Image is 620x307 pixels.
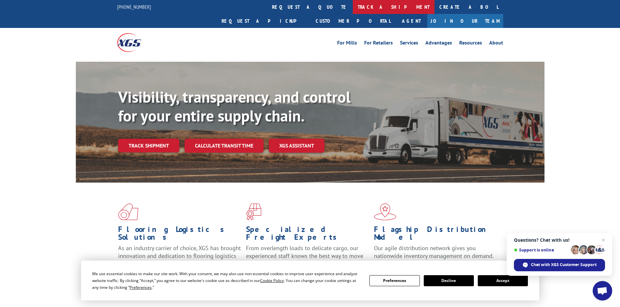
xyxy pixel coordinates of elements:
[599,236,607,244] span: Close chat
[118,87,351,126] b: Visibility, transparency, and control for your entire supply chain.
[246,244,369,273] p: From overlength loads to delicate cargo, our experienced staff knows the best way to move your fr...
[311,14,395,28] a: Customer Portal
[260,278,284,283] span: Cookie Policy
[514,259,605,271] div: Chat with XGS Customer Support
[374,225,497,244] h1: Flagship Distribution Model
[246,225,369,244] h1: Specialized Freight Experts
[117,4,151,10] a: [PHONE_NUMBER]
[374,203,396,220] img: xgs-icon-flagship-distribution-model-red
[489,40,503,47] a: About
[130,285,152,290] span: Preferences
[269,139,324,153] a: XGS ASSISTANT
[424,275,474,286] button: Decline
[118,203,138,220] img: xgs-icon-total-supply-chain-intelligence-red
[374,244,494,260] span: Our agile distribution network gives you nationwide inventory management on demand.
[400,40,418,47] a: Services
[427,14,503,28] a: Join Our Team
[118,225,241,244] h1: Flooring Logistics Solutions
[425,40,452,47] a: Advantages
[514,237,605,243] span: Questions? Chat with us!
[118,139,179,152] a: Track shipment
[92,270,362,291] div: We use essential cookies to make our site work. With your consent, we may also use non-essential ...
[395,14,427,28] a: Agent
[531,262,597,268] span: Chat with XGS Customer Support
[217,14,311,28] a: Request a pickup
[369,275,420,286] button: Preferences
[593,281,612,301] div: Open chat
[118,244,241,267] span: As an industry carrier of choice, XGS has brought innovation and dedication to flooring logistics...
[364,40,393,47] a: For Retailers
[81,261,539,301] div: Cookie Consent Prompt
[514,248,569,252] span: Support is online
[185,139,264,153] a: Calculate transit time
[459,40,482,47] a: Resources
[478,275,528,286] button: Accept
[246,203,261,220] img: xgs-icon-focused-on-flooring-red
[337,40,357,47] a: For Mills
